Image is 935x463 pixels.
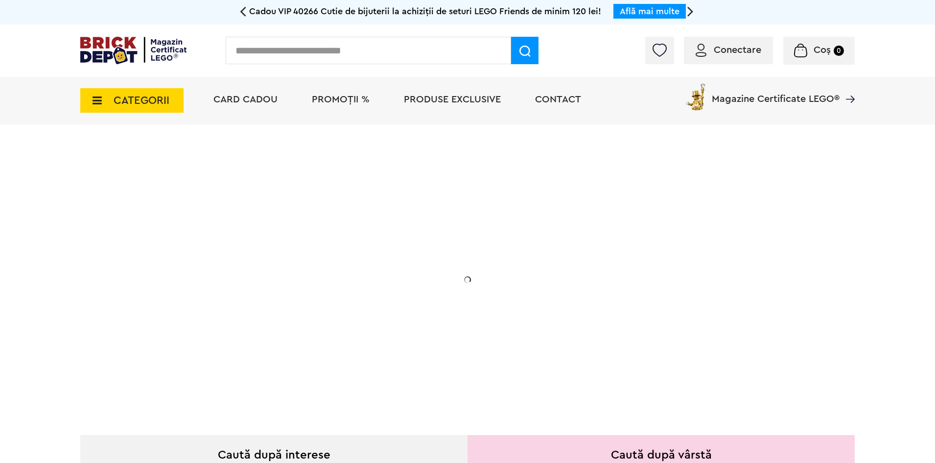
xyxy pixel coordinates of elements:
a: PROMOȚII % [312,95,370,104]
div: Află detalii [150,330,346,342]
h1: Cadou VIP 40772 [150,222,346,257]
a: Magazine Certificate LEGO® [840,81,855,91]
small: 0 [834,46,844,56]
a: Conectare [696,45,761,55]
a: Produse exclusive [404,95,501,104]
a: Card Cadou [213,95,278,104]
a: Află mai multe [620,7,679,16]
span: Conectare [714,45,761,55]
span: Cadou VIP 40266 Cutie de bijuterii la achiziții de seturi LEGO Friends de minim 120 lei! [249,7,601,16]
span: Coș [814,45,831,55]
span: CATEGORII [114,95,169,106]
h2: Seria de sărbători: Fantomă luminoasă. Promoția este valabilă în perioada [DATE] - [DATE]. [150,267,346,308]
span: Magazine Certificate LEGO® [712,81,840,104]
a: Contact [535,95,581,104]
